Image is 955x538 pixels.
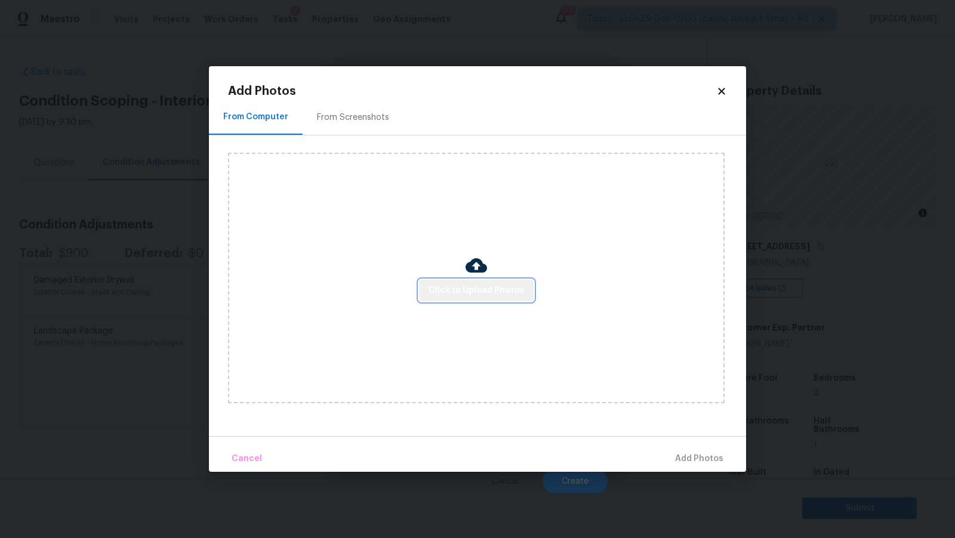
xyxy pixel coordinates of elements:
[317,112,389,123] div: From Screenshots
[228,85,716,97] h2: Add Photos
[232,452,262,466] span: Cancel
[223,111,288,123] div: From Computer
[466,255,487,276] img: Cloud Upload Icon
[429,283,524,298] span: Click to Upload Photos
[227,446,267,472] button: Cancel
[419,280,534,302] button: Click to Upload Photos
